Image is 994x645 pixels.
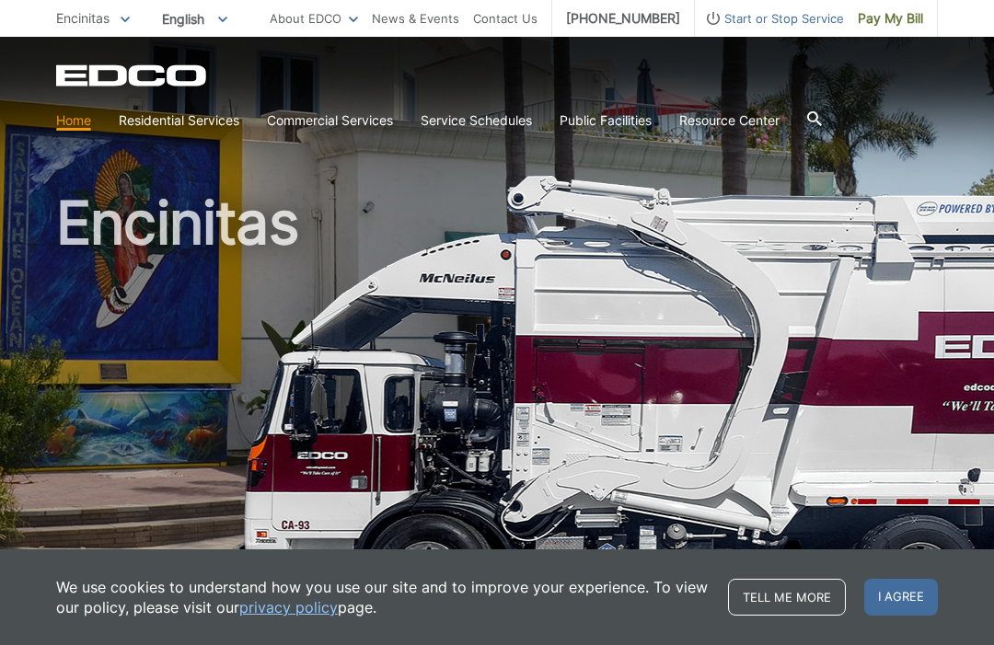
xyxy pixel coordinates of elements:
[372,8,459,29] a: News & Events
[148,4,241,34] span: English
[239,597,338,617] a: privacy policy
[864,579,938,616] span: I agree
[56,64,209,86] a: EDCD logo. Return to the homepage.
[270,8,358,29] a: About EDCO
[267,110,393,131] a: Commercial Services
[473,8,537,29] a: Contact Us
[119,110,239,131] a: Residential Services
[679,110,780,131] a: Resource Center
[56,193,938,597] h1: Encinitas
[56,577,710,617] p: We use cookies to understand how you use our site and to improve your experience. To view our pol...
[728,579,846,616] a: Tell me more
[421,110,532,131] a: Service Schedules
[560,110,652,131] a: Public Facilities
[858,8,923,29] span: Pay My Bill
[56,110,91,131] a: Home
[56,10,110,26] span: Encinitas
